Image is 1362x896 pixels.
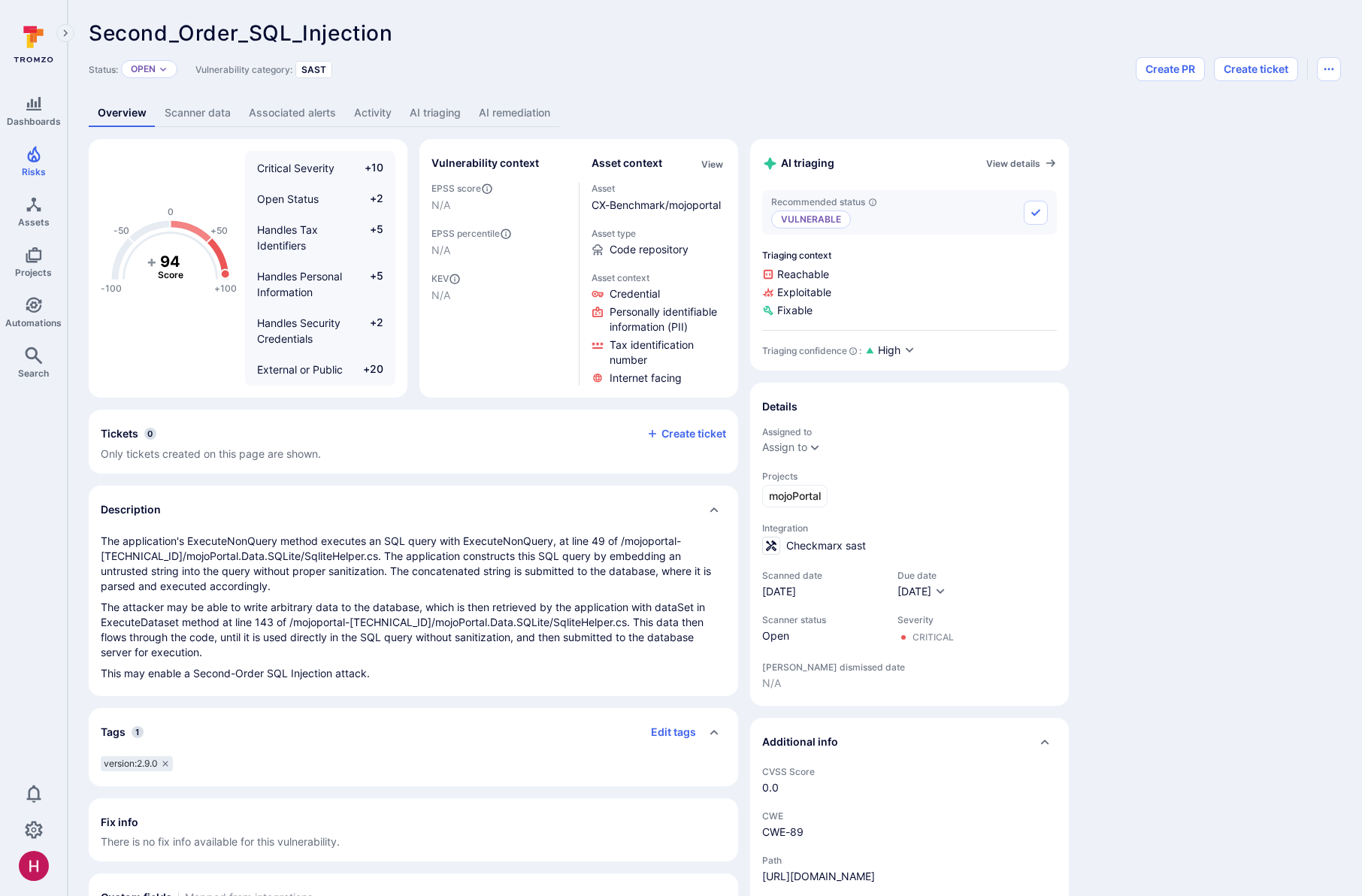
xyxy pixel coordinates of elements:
[762,570,882,581] span: Scanned date
[1136,57,1205,81] button: Create PR
[355,362,383,393] span: +20
[610,371,682,386] span: Click to view evidence
[592,228,727,239] span: Asset type
[147,253,157,271] tspan: +
[771,210,851,229] p: Vulnerable
[762,661,1057,673] span: [PERSON_NAME] dismissed date
[101,600,726,660] p: The attacker may be able to write arbitrary data to the database, which is then retrieved by the ...
[431,288,567,303] span: N/A
[750,383,1069,706] section: details card
[355,222,383,253] span: +5
[698,159,726,170] button: View
[592,272,727,283] span: Asset context
[762,734,838,749] h2: Additional info
[89,64,118,75] span: Status:
[257,162,334,174] span: Critical Severity
[913,631,954,643] div: Critical
[101,756,173,771] div: version:2.9.0
[610,338,727,368] span: Click to view evidence
[89,486,738,534] div: Collapse description
[762,267,1057,282] span: Reachable
[470,99,559,127] a: AI remediation
[401,99,470,127] a: AI triaging
[214,283,237,294] text: +100
[849,347,858,356] svg: AI Triaging Agent self-evaluates the confidence behind recommended status based on the depth and ...
[592,156,662,171] h2: Asset context
[762,766,1057,777] span: CVSS Score
[60,27,71,40] i: Expand navigation menu
[89,410,738,474] div: Collapse
[1024,201,1048,225] button: Accept recommended status
[89,99,1341,127] div: Vulnerability tabs
[646,427,726,440] button: Create ticket
[771,196,877,207] span: Recommended status
[257,363,343,392] span: External or Public Asset
[240,99,345,127] a: Associated alerts
[113,225,129,236] text: -50
[431,156,539,171] h2: Vulnerability context
[1317,57,1341,81] button: Options menu
[257,316,340,345] span: Handles Security Credentials
[101,283,122,294] text: -100
[89,798,738,861] section: fix info card
[610,286,660,301] span: Click to view evidence
[431,243,567,258] span: N/A
[431,198,567,213] span: N/A
[168,206,174,217] text: 0
[762,441,807,453] button: Assign to
[610,304,727,334] span: Click to view evidence
[762,345,861,356] div: Triaging confidence :
[355,160,383,176] span: +10
[592,183,727,194] span: Asset
[56,24,74,42] button: Expand navigation menu
[355,315,383,347] span: +2
[101,534,726,594] p: The application's ExecuteNonQuery method executes an SQL query with ExecuteNonQuery, at line 49 o...
[101,815,138,830] h2: Fix info
[431,273,567,285] span: KEV
[19,851,49,881] div: Harshil Parikh
[897,570,946,599] div: Due date field
[897,585,931,598] span: [DATE]
[762,250,1057,261] span: Triaging context
[156,99,240,127] a: Scanner data
[159,65,168,74] button: Expand dropdown
[762,156,834,171] h2: AI triaging
[7,116,61,127] span: Dashboards
[762,285,1057,300] span: Exploitable
[610,242,689,257] span: Code repository
[19,851,49,881] img: ACg8ocKzQzwPSwOZT_k9C736TfcBpCStqIZdMR9gXOhJgTaH9y_tsw=s96-c
[132,726,144,738] span: 1
[18,368,49,379] span: Search
[257,270,342,298] span: Handles Personal Information
[431,228,567,240] span: EPSS percentile
[762,870,875,882] a: [URL][DOMAIN_NAME]
[868,198,877,207] svg: AI triaging agent's recommendation for vulnerability status
[750,718,1069,766] div: Collapse
[18,216,50,228] span: Assets
[355,268,383,300] span: +5
[195,64,292,75] span: Vulnerability category:
[144,428,156,440] span: 0
[15,267,52,278] span: Projects
[897,614,954,625] span: Severity
[762,676,1057,691] span: N/A
[762,426,1057,437] span: Assigned to
[762,303,1057,318] span: Fixable
[131,63,156,75] button: Open
[1214,57,1298,81] button: Create ticket
[762,399,798,414] h2: Details
[295,61,332,78] div: SAST
[897,570,946,581] span: Due date
[762,522,1057,534] span: Integration
[89,708,738,756] div: Collapse tags
[809,441,821,453] button: Expand dropdown
[897,584,946,599] button: [DATE]
[431,183,567,195] span: EPSS score
[878,343,916,359] button: High
[639,720,696,744] button: Edit tags
[257,223,318,252] span: Handles Tax Identifiers
[762,471,1057,482] span: Projects
[698,156,726,171] div: Click to view all asset context details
